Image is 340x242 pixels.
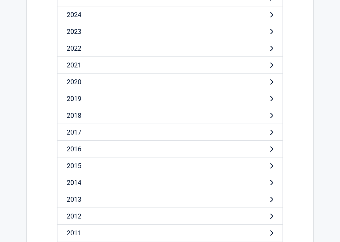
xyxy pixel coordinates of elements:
[57,174,283,191] a: 2014
[57,157,283,174] a: 2015
[57,107,283,124] a: 2018
[57,90,283,107] a: 2019
[57,124,283,141] a: 2017
[57,40,283,57] a: 2022
[57,225,283,241] a: 2011
[57,74,283,90] a: 2020
[57,191,283,208] a: 2013
[57,208,283,225] a: 2012
[57,141,283,157] a: 2016
[57,23,283,40] a: 2023
[57,57,283,74] a: 2021
[57,6,283,23] a: 2024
